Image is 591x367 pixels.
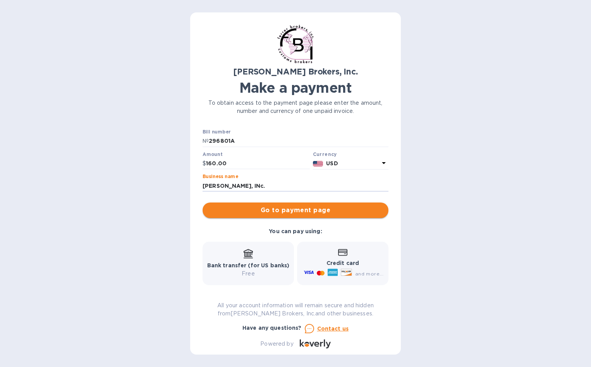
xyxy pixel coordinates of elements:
[203,301,388,318] p: All your account information will remain secure and hidden from [PERSON_NAME] Brokers, Inc. and o...
[260,340,293,348] p: Powered by
[203,175,238,179] label: Business name
[207,270,290,278] p: Free
[203,99,388,115] p: To obtain access to the payment page please enter the amount, number and currency of one unpaid i...
[313,151,337,157] b: Currency
[269,228,322,234] b: You can pay using:
[313,161,323,166] img: USD
[203,80,388,96] h1: Make a payment
[207,262,290,268] b: Bank transfer (for US banks)
[203,159,206,168] p: $
[203,137,209,145] p: №
[355,271,383,277] span: and more...
[326,260,359,266] b: Credit card
[203,130,230,135] label: Bill number
[203,203,388,218] button: Go to payment page
[233,67,357,76] b: [PERSON_NAME] Brokers, Inc.
[317,325,349,332] u: Contact us
[203,180,388,192] input: Enter business name
[242,325,302,331] b: Have any questions?
[209,206,382,215] span: Go to payment page
[203,152,222,157] label: Amount
[326,160,338,166] b: USD
[206,158,310,170] input: 0.00
[209,135,388,147] input: Enter bill number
